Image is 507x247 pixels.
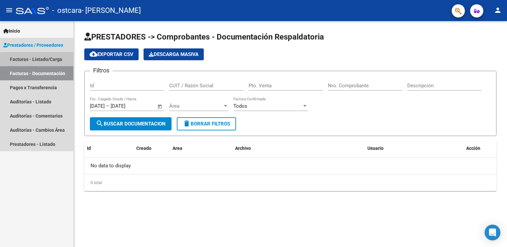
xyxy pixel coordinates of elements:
span: Área [169,103,223,109]
button: Open calendar [156,103,164,110]
span: Inicio [3,27,20,35]
div: No data to display [84,158,496,174]
span: Usuario [367,146,384,151]
datatable-header-cell: Creado [134,141,170,155]
span: Todos [233,103,247,109]
datatable-header-cell: Id [84,141,111,155]
div: 0 total [84,175,496,191]
app-download-masive: Descarga masiva de comprobantes (adjuntos) [144,48,204,60]
mat-icon: delete [183,120,191,127]
span: Id [87,146,91,151]
span: Borrar Filtros [183,121,230,127]
span: PRESTADORES -> Comprobantes - Documentación Respaldatoria [84,32,324,41]
button: Buscar Documentacion [90,117,172,130]
span: Exportar CSV [90,51,133,57]
span: Creado [136,146,151,151]
datatable-header-cell: Acción [464,141,496,155]
span: Descarga Masiva [149,51,199,57]
span: Archivo [235,146,251,151]
span: Area [173,146,182,151]
mat-icon: search [96,120,104,127]
div: Open Intercom Messenger [485,225,500,240]
button: Descarga Masiva [144,48,204,60]
span: - ostcara [52,3,82,18]
span: Buscar Documentacion [96,121,166,127]
mat-icon: cloud_download [90,50,97,58]
span: Acción [466,146,480,151]
span: – [106,103,109,109]
button: Exportar CSV [84,48,139,60]
datatable-header-cell: Area [170,141,232,155]
datatable-header-cell: Archivo [232,141,365,155]
span: - [PERSON_NAME] [82,3,141,18]
mat-icon: menu [5,6,13,14]
mat-icon: person [494,6,502,14]
input: Fecha fin [111,103,143,109]
button: Borrar Filtros [177,117,236,130]
span: Prestadores / Proveedores [3,41,63,49]
datatable-header-cell: Usuario [365,141,464,155]
input: Fecha inicio [90,103,105,109]
h3: Filtros [90,66,113,75]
